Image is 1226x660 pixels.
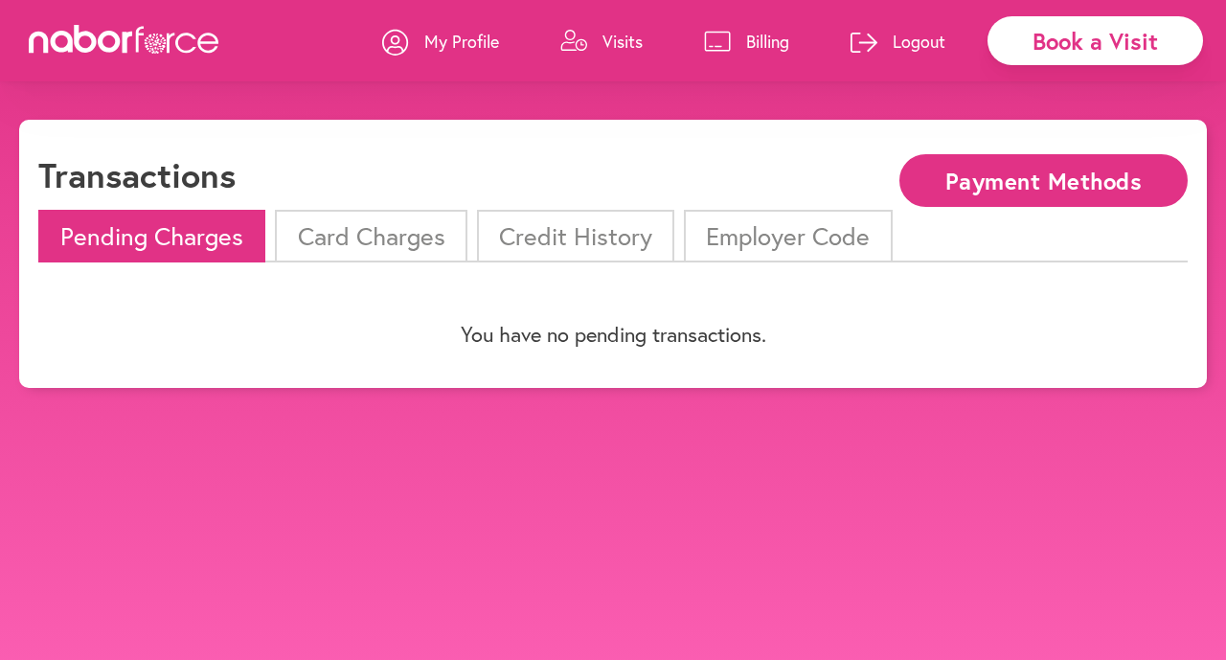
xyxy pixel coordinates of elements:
h1: Transactions [38,154,236,195]
a: Billing [704,12,789,70]
li: Pending Charges [38,210,265,262]
button: Payment Methods [899,154,1188,207]
a: Visits [560,12,643,70]
a: Logout [851,12,945,70]
a: My Profile [382,12,499,70]
li: Employer Code [684,210,892,262]
p: Visits [602,30,643,53]
p: Logout [893,30,945,53]
p: You have no pending transactions. [38,322,1188,347]
li: Card Charges [275,210,466,262]
div: Book a Visit [988,16,1203,65]
li: Credit History [477,210,674,262]
a: Payment Methods [899,170,1188,188]
p: Billing [746,30,789,53]
p: My Profile [424,30,499,53]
